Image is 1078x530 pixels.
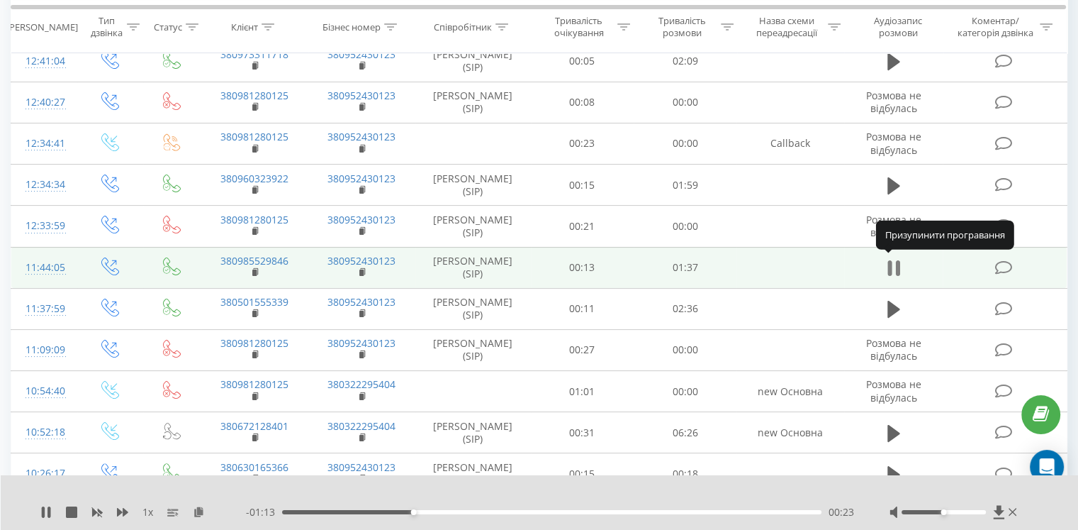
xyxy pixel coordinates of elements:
td: 00:15 [531,453,634,495]
td: 00:18 [634,453,736,495]
td: 00:00 [634,329,736,370]
td: 00:27 [531,329,634,370]
div: Бізнес номер [322,21,381,33]
td: 01:59 [634,165,736,206]
td: new Основна [736,371,843,412]
td: 00:00 [634,371,736,412]
a: 380981280125 [220,213,288,226]
div: Аудіозапис розмови [857,15,940,39]
td: 00:23 [531,123,634,164]
td: new Основна [736,412,843,453]
div: 11:44:05 [26,254,63,282]
td: 02:09 [634,40,736,82]
a: 380952430123 [327,48,395,61]
a: 380322295404 [327,377,395,391]
div: Accessibility label [411,509,417,515]
div: Тривалість розмови [646,15,717,39]
span: Розмова не відбулась [866,336,921,363]
td: 00:21 [531,206,634,247]
a: 380952430123 [327,460,395,474]
td: 06:26 [634,412,736,453]
div: 12:40:27 [26,89,63,116]
td: 01:01 [531,371,634,412]
td: 00:13 [531,247,634,288]
a: 380985529846 [220,254,288,267]
td: [PERSON_NAME] (SIP) [415,329,531,370]
td: 00:11 [531,288,634,329]
span: Розмова не відбулась [866,130,921,156]
div: Тип дзвінка [89,15,123,39]
a: 380960323922 [220,172,288,185]
a: 380973311718 [220,48,288,61]
a: 380672128401 [220,419,288,433]
div: Open Intercom Messenger [1030,450,1064,484]
td: 00:00 [634,82,736,123]
div: Співробітник [434,21,492,33]
div: Призупинити програвання [876,221,1014,249]
span: Розмова не відбулась [866,89,921,115]
div: Accessibility label [941,509,946,515]
span: Розмова не відбулась [866,213,921,239]
td: Callback [736,123,843,164]
a: 380322295404 [327,419,395,433]
a: 380981280125 [220,336,288,350]
a: 380981280125 [220,377,288,391]
span: - 01:13 [246,505,282,519]
td: [PERSON_NAME] (SIP) [415,206,531,247]
span: Розмова не відбулась [866,377,921,404]
div: 12:34:41 [26,130,63,158]
a: 380952430123 [327,172,395,185]
td: [PERSON_NAME] (SIP) [415,412,531,453]
td: [PERSON_NAME] (SIP) [415,288,531,329]
a: 380981280125 [220,130,288,143]
td: [PERSON_NAME] (SIP) [415,247,531,288]
a: 380981280125 [220,89,288,102]
td: 02:36 [634,288,736,329]
div: 12:33:59 [26,212,63,240]
div: Назва схеми переадресації [750,15,824,39]
td: 00:05 [531,40,634,82]
td: 01:37 [634,247,736,288]
td: [PERSON_NAME] (SIP) [415,165,531,206]
div: 10:54:40 [26,377,63,405]
a: 380501555339 [220,295,288,309]
a: 380952430123 [327,254,395,267]
td: 00:31 [531,412,634,453]
td: 00:08 [531,82,634,123]
a: 380630165366 [220,460,288,474]
div: 12:41:04 [26,48,63,75]
td: [PERSON_NAME] (SIP) [415,40,531,82]
a: 380952430123 [327,89,395,102]
div: 12:34:34 [26,171,63,199]
a: 380952430123 [327,295,395,309]
div: Тривалість очікування [544,15,614,39]
div: [PERSON_NAME] [6,21,78,33]
td: 00:15 [531,165,634,206]
td: [PERSON_NAME] (SIP) [415,453,531,495]
span: 00:23 [829,505,854,519]
div: 10:26:17 [26,460,63,487]
td: [PERSON_NAME] (SIP) [415,82,531,123]
div: 11:09:09 [26,336,63,364]
td: 00:00 [634,123,736,164]
div: 10:52:18 [26,419,63,446]
span: 1 x [142,505,153,519]
div: 11:37:59 [26,295,63,323]
div: Статус [154,21,182,33]
a: 380952430123 [327,336,395,350]
td: 00:00 [634,206,736,247]
a: 380952430123 [327,213,395,226]
div: Коментар/категорія дзвінка [953,15,1036,39]
div: Клієнт [231,21,258,33]
a: 380952430123 [327,130,395,143]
